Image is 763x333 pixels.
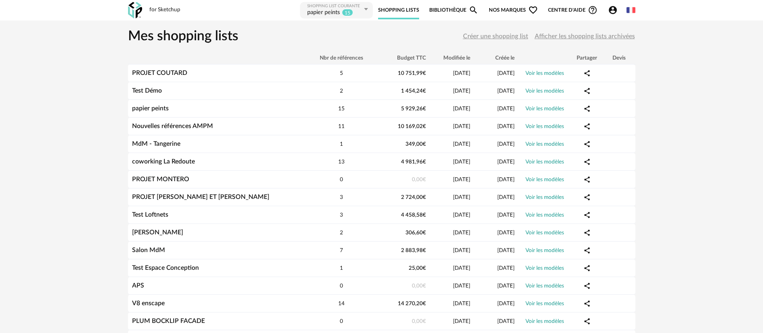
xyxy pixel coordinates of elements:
span: 3 [340,212,343,218]
a: Voir les modèles [525,248,564,253]
span: € [423,88,426,94]
div: Nbr de références [305,55,378,61]
a: Test Espace Conception [132,265,199,271]
span: Share Variant icon [583,70,591,76]
span: 25,00 [409,265,426,271]
span: € [423,106,426,112]
span: [DATE] [453,283,470,289]
span: 2 [340,88,343,94]
span: Share Variant icon [583,229,591,236]
a: Voir les modèles [525,230,564,236]
span: 0 [340,283,343,289]
a: PROJET MONTERO [132,176,189,182]
a: Voir les modèles [525,265,564,271]
a: Voir les modèles [525,106,564,112]
span: Magnify icon [469,5,478,15]
span: 1 454,24 [401,88,426,94]
a: Salon MdM [132,247,165,253]
span: 5 929,26 [401,106,426,112]
span: 4 981,96 [401,159,426,165]
span: [DATE] [497,124,515,129]
span: € [423,124,426,129]
span: 3 [340,194,343,200]
a: Voir les modèles [525,283,564,289]
span: 7 [340,248,343,253]
span: € [423,230,426,236]
span: [DATE] [453,106,470,112]
span: [DATE] [497,141,515,147]
span: [DATE] [497,265,515,271]
h1: Mes shopping lists [128,28,238,46]
a: Voir les modèles [525,301,564,306]
span: Centre d'aideHelp Circle Outline icon [548,5,598,15]
span: € [423,177,426,182]
span: € [423,212,426,218]
a: Voir les modèles [525,177,564,182]
span: 0,00 [412,283,426,289]
a: PROJET [PERSON_NAME] ET [PERSON_NAME] [132,194,269,200]
span: Account Circle icon [608,5,621,15]
span: 0,00 [412,177,426,182]
span: € [423,301,426,306]
span: [DATE] [453,248,470,253]
span: 11 [338,124,345,129]
a: Test Démo [132,87,162,94]
div: Shopping List courante [307,4,362,9]
a: Shopping Lists [378,1,419,19]
a: [PERSON_NAME] [132,229,183,236]
sup: 15 [342,9,353,16]
span: [DATE] [453,212,470,218]
span: 0 [340,319,343,324]
span: [DATE] [497,212,515,218]
span: 10 169,02 [398,124,426,129]
span: 14 270,20 [398,301,426,306]
a: PROJET COUTARD [132,70,187,76]
span: 0,00 [412,319,426,324]
span: Share Variant icon [583,265,591,271]
span: Share Variant icon [583,123,591,129]
a: Voir les modèles [525,212,564,218]
div: Devis [603,55,635,61]
span: Créer une shopping list [463,33,528,39]
span: [DATE] [453,177,470,182]
span: [DATE] [497,230,515,236]
a: Voir les modèles [525,124,564,129]
span: 13 [338,159,345,165]
span: [DATE] [453,230,470,236]
span: [DATE] [497,319,515,324]
img: OXP [128,2,142,19]
span: € [423,248,426,253]
span: € [423,141,426,147]
a: MdM - Tangerine [132,141,180,147]
span: Heart Outline icon [528,5,538,15]
span: [DATE] [453,159,470,165]
span: [DATE] [497,177,515,182]
span: 2 724,00 [401,194,426,200]
span: Share Variant icon [583,318,591,324]
a: coworking La Redoute [132,158,195,165]
span: Share Variant icon [583,194,591,200]
span: Afficher les shopping lists archivées [535,33,635,39]
span: Nos marques [489,1,538,19]
a: APS [132,282,144,289]
span: € [423,70,426,76]
span: [DATE] [453,88,470,94]
span: [DATE] [453,194,470,200]
span: [DATE] [497,70,515,76]
div: Partager [571,55,603,61]
span: Account Circle icon [608,5,618,15]
a: Voir les modèles [525,70,564,76]
span: Share Variant icon [583,158,591,165]
button: Afficher les shopping lists archivées [534,29,635,44]
span: [DATE] [453,124,470,129]
a: papier peints [132,105,169,112]
span: Share Variant icon [583,282,591,289]
span: [DATE] [497,106,515,112]
span: [DATE] [497,301,515,306]
span: 5 [340,70,343,76]
span: Share Variant icon [583,87,591,94]
span: [DATE] [497,159,515,165]
a: BibliothèqueMagnify icon [429,1,478,19]
span: Help Circle Outline icon [588,5,598,15]
span: € [423,283,426,289]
